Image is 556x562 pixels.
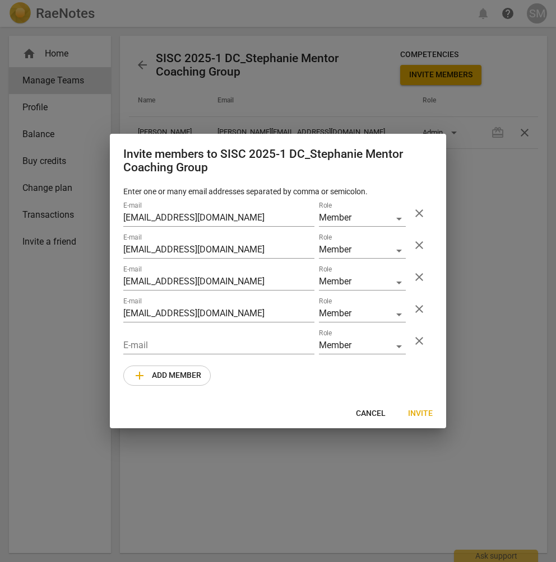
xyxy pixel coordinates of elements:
span: add [133,369,146,382]
div: Member [319,306,406,322]
p: Enter one or many email addresses separated by comma or semicolon. [123,186,433,198]
label: Role [319,298,332,305]
span: Invite [408,408,433,419]
label: Role [319,330,332,337]
div: Member [319,210,406,227]
span: close [413,334,426,348]
span: close [413,270,426,284]
div: Member [319,242,406,259]
div: Member [319,338,406,354]
button: Invite [399,404,442,424]
label: E-mail [123,235,142,241]
span: close [413,238,426,252]
span: Add member [133,369,201,382]
label: E-mail [123,298,142,305]
h2: Invite members to SISC 2025-1 DC_Stephanie Mentor Coaching Group [123,147,433,175]
label: E-mail [123,266,142,273]
button: Add [123,366,211,386]
label: Role [319,203,332,209]
button: Cancel [347,404,395,424]
span: close [413,302,426,316]
div: Member [319,274,406,291]
label: E-mail [123,203,142,209]
label: Role [319,235,332,241]
label: Role [319,266,332,273]
span: close [413,207,426,220]
span: Cancel [356,408,386,419]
